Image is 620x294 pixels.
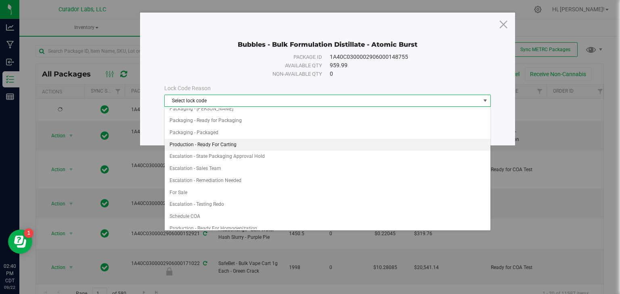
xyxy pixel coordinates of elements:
[165,115,490,127] li: Packaging - Ready for Packaging
[178,70,322,78] div: Non-available qty
[165,151,490,163] li: Escalation - State Packaging Approval Hold
[165,139,490,151] li: Production - Ready For Carting
[165,103,490,115] li: Packaging - [PERSON_NAME]
[165,187,490,199] li: For Sale
[165,163,490,175] li: Escalation - Sales Team
[330,70,477,78] div: 0
[165,127,490,139] li: Packaging - Packaged
[165,211,490,223] li: Schedule COA
[165,199,490,211] li: Escalation - Testing Redo
[8,230,32,254] iframe: Resource center
[178,53,322,61] div: Package ID
[178,62,322,70] div: Available qty
[24,228,34,238] iframe: Resource center unread badge
[165,223,490,235] li: Production - Ready For Homogenization
[164,85,211,91] span: Lock Code Reason
[165,175,490,187] li: Escalation - Remediation Needed
[330,53,477,61] div: 1A40C0300002906000148755
[330,61,477,70] div: 959.99
[480,95,490,106] span: select
[165,95,480,106] span: Select lock code
[164,29,491,49] div: Bubbles - Bulk Formulation Distillate - Atomic Burst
